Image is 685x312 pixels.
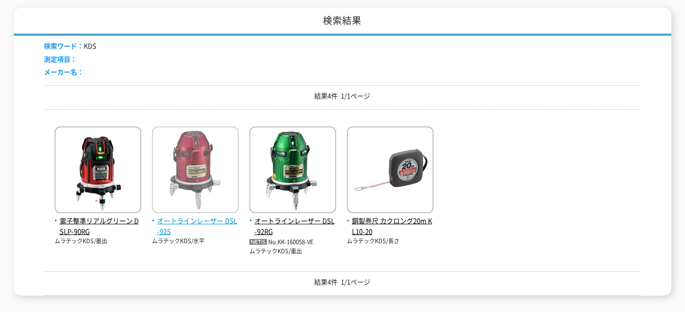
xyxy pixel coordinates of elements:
[44,91,641,101] p: 結果4件 1/1ページ
[44,54,77,64] span: 測定項目：
[44,277,641,288] p: 結果4件 1/1ページ
[347,205,434,237] a: 鋼製巻尺 カクロング20m KL10-20
[347,237,434,246] p: ムラテックKDS/長さ
[347,126,434,216] img: KL10-20
[152,216,239,237] span: オートラインレーザー DSL-92S
[249,216,336,237] span: オートラインレーザー DSL-92RG
[249,126,336,216] img: DSL-92RG
[152,237,239,246] p: ムラテックKDS/水平
[249,205,336,237] a: オートラインレーザー DSL-92RG
[44,67,84,76] span: メーカー名：
[44,41,96,51] li: KDS
[152,126,239,216] img: DSL-92S
[55,126,141,216] img: DSLP-90RG
[55,205,141,237] a: 電子整準リアルグリーン DSLP-90RG
[55,237,141,246] p: ムラテックKDS/墨出
[347,216,434,237] span: 鋼製巻尺 カクロング20m KL10-20
[249,247,336,256] p: ムラテックKDS/墨出
[55,216,141,237] span: 電子整準リアルグリーン DSLP-90RG
[249,237,336,248] p: No.KK-160058-VE
[14,8,671,36] h1: 検索結果
[152,205,239,237] a: オートラインレーザー DSL-92S
[44,41,84,50] span: 検索ワード：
